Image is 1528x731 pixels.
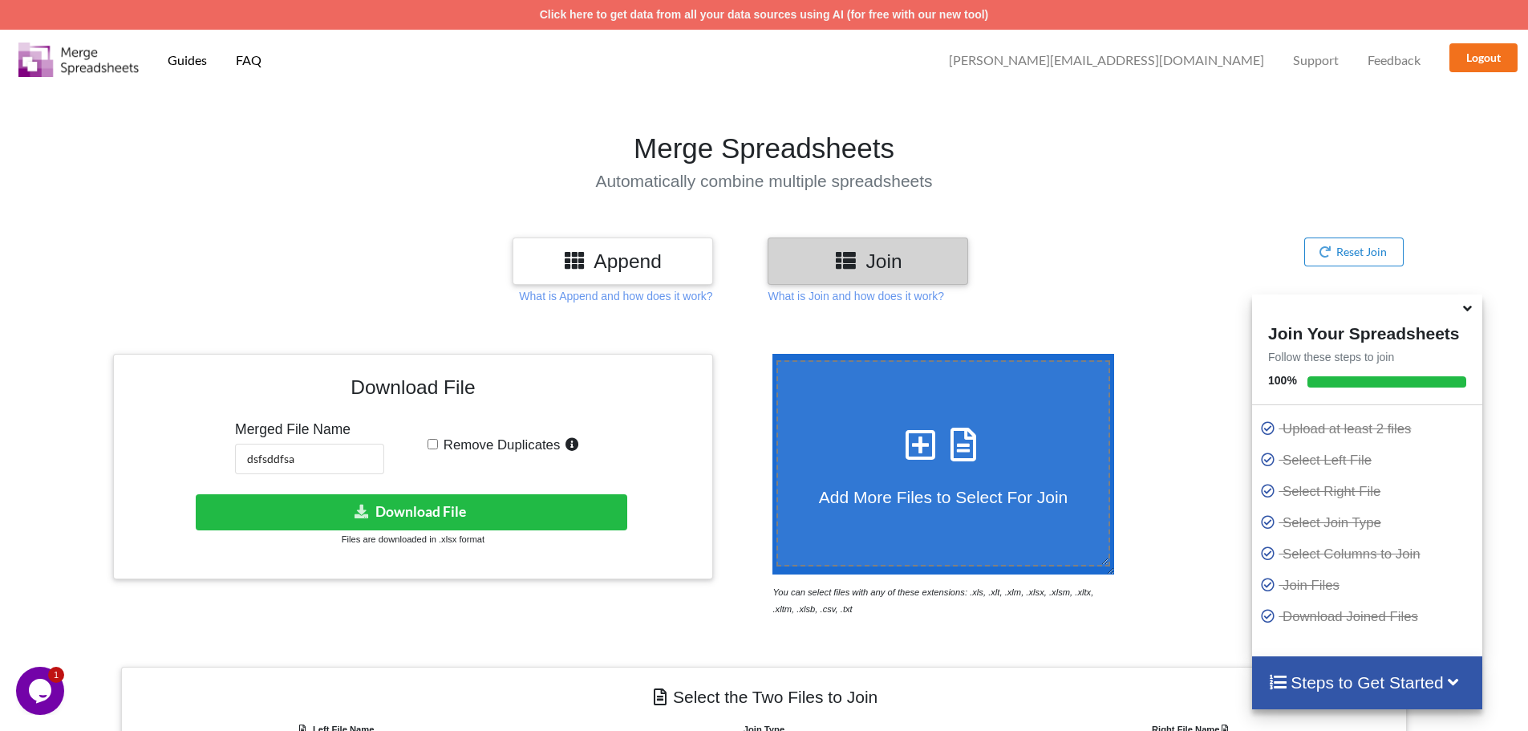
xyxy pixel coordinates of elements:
h4: Join Your Spreadsheets [1252,319,1482,343]
span: Add More Files to Select For Join [819,488,1068,506]
p: Select Columns to Join [1260,544,1478,564]
button: Download File [196,494,627,530]
h4: Select the Two Files to Join [133,679,1395,715]
i: You can select files with any of these extensions: .xls, .xlt, .xlm, .xlsx, .xlsm, .xltx, .xltm, ... [772,587,1093,614]
p: Download Joined Files [1260,607,1478,627]
h3: Join [780,250,956,273]
p: Upload at least 2 files [1260,419,1478,439]
h5: Merged File Name [235,421,384,438]
span: Feedback [1368,54,1421,67]
p: Follow these steps to join [1252,349,1482,365]
p: What is Join and how does it work? [768,288,943,304]
p: Guides [168,52,207,69]
p: Select Join Type [1260,513,1478,533]
p: Join Files [1260,575,1478,595]
h4: Steps to Get Started [1268,672,1466,692]
button: Reset Join [1304,238,1404,266]
p: What is Append and how does it work? [519,288,712,304]
small: Files are downloaded in .xlsx format [342,534,484,544]
iframe: chat widget [16,667,67,715]
img: Logo.png [18,43,139,77]
p: FAQ [236,52,261,69]
button: Logout [1449,43,1518,72]
input: Enter File Name [235,444,384,474]
p: Select Left File [1260,450,1478,470]
span: [PERSON_NAME][EMAIL_ADDRESS][DOMAIN_NAME] [949,54,1264,67]
h3: Append [525,250,701,273]
p: Select Right File [1260,481,1478,502]
b: 100 % [1268,374,1297,387]
a: Click here to get data from all your data sources using AI (for free with our new tool) [540,8,989,21]
span: Remove Duplicates [438,437,561,453]
span: Support [1293,54,1339,67]
h3: Download File [125,366,700,415]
